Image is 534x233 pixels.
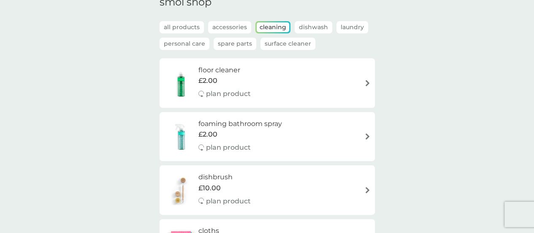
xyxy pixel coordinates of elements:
img: foaming bathroom spray [164,122,198,151]
button: Personal Care [160,38,209,50]
img: arrow right [364,187,371,193]
button: all products [160,21,204,33]
span: £2.00 [198,129,217,140]
button: Surface Cleaner [260,38,315,50]
button: Accessories [208,21,251,33]
h6: dishbrush [198,172,251,183]
button: Cleaning [257,22,289,32]
button: Spare Parts [214,38,256,50]
img: arrow right [364,80,371,86]
p: plan product [206,142,251,153]
img: arrow right [364,133,371,140]
img: floor cleaner [164,68,198,98]
img: dishbrush [164,175,198,205]
h6: foaming bathroom spray [198,118,282,129]
p: plan product [206,88,251,99]
p: plan product [206,196,251,207]
button: Laundry [336,21,368,33]
button: Dishwash [295,21,332,33]
span: £10.00 [198,183,221,194]
h6: floor cleaner [198,65,251,76]
span: £2.00 [198,75,217,86]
